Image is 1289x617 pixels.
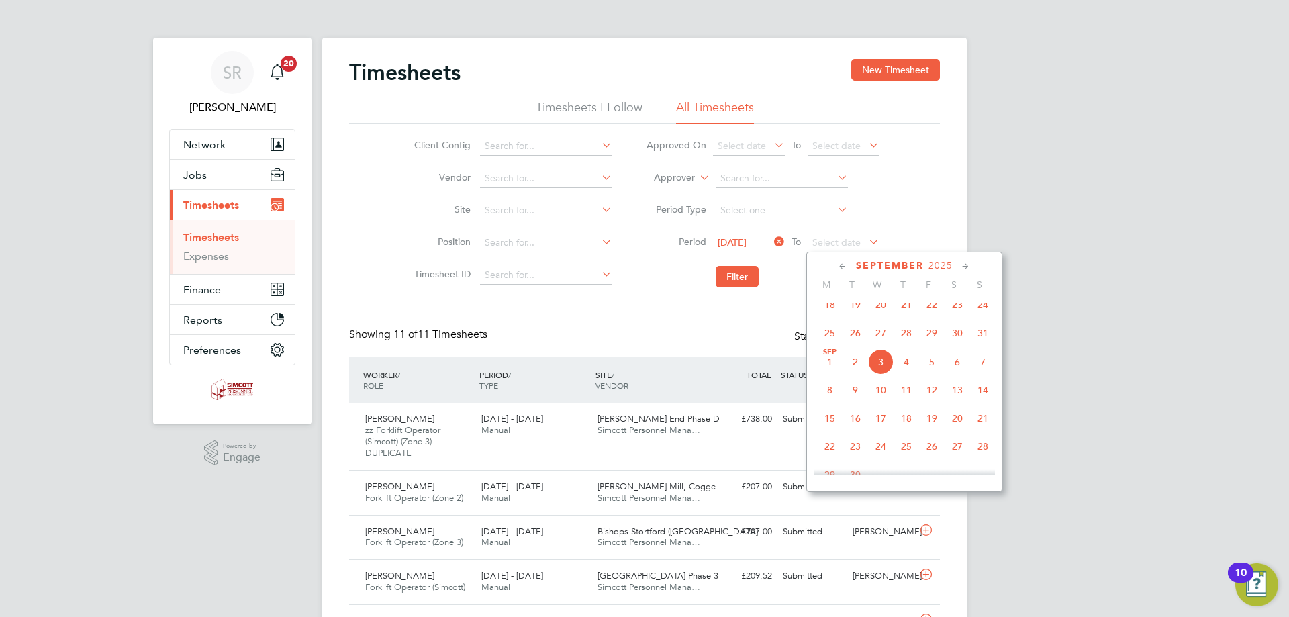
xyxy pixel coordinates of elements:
span: [PERSON_NAME] [365,526,434,537]
span: 5 [919,349,945,375]
span: Simcott Personnel Mana… [598,492,700,504]
div: £738.00 [708,408,777,430]
span: 19 [843,292,868,318]
span: 20 [281,56,297,72]
div: Submitted [777,476,847,498]
div: SITE [592,363,708,397]
span: Bishops Stortford ([GEOGRAPHIC_DATA]… [598,526,767,537]
span: Reports [183,314,222,326]
label: Vendor [410,171,471,183]
span: [GEOGRAPHIC_DATA] Phase 3 [598,570,718,581]
span: 22 [919,292,945,318]
a: SR[PERSON_NAME] [169,51,295,115]
span: Preferences [183,344,241,357]
span: S [967,279,992,291]
span: 31 [970,320,996,346]
div: Timesheets [170,220,295,274]
label: Position [410,236,471,248]
button: Preferences [170,335,295,365]
span: 22 [817,434,843,459]
span: 8 [817,377,843,403]
span: Forklift Operator (Zone 3) [365,536,463,548]
span: Timesheets [183,199,239,211]
span: 6 [945,349,970,375]
nav: Main navigation [153,38,312,424]
span: [DATE] - [DATE] [481,526,543,537]
span: 3 [868,349,894,375]
span: / [397,369,400,380]
span: [PERSON_NAME] Mill, Cogge… [598,481,724,492]
span: To [787,136,805,154]
span: / [612,369,614,380]
span: 30 [843,462,868,487]
span: Finance [183,283,221,296]
span: Engage [223,452,260,463]
span: [PERSON_NAME] [365,570,434,581]
div: [PERSON_NAME] [847,565,917,587]
label: Client Config [410,139,471,151]
span: Forklift Operator (Zone 2) [365,492,463,504]
a: 20 [264,51,291,94]
span: 18 [817,292,843,318]
button: Finance [170,275,295,304]
span: Simcott Personnel Mana… [598,424,700,436]
div: £209.52 [708,565,777,587]
span: [DATE] - [DATE] [481,413,543,424]
div: Status [794,328,913,346]
span: 29 [817,462,843,487]
span: Simcott Personnel Mana… [598,581,700,593]
div: WORKER [360,363,476,397]
button: Filter [716,266,759,287]
li: Timesheets I Follow [536,99,642,124]
span: 26 [919,434,945,459]
span: 18 [894,406,919,431]
span: [PERSON_NAME] End Phase D [598,413,720,424]
div: Showing [349,328,490,342]
span: 21 [970,406,996,431]
span: Select date [812,140,861,152]
button: Network [170,130,295,159]
a: Expenses [183,250,229,263]
span: 24 [970,292,996,318]
span: ROLE [363,380,383,391]
h2: Timesheets [349,59,461,86]
span: 16 [843,406,868,431]
span: 13 [945,377,970,403]
span: SR [223,64,242,81]
div: PERIOD [476,363,592,397]
button: New Timesheet [851,59,940,81]
span: 19 [919,406,945,431]
a: Powered byEngage [204,440,261,466]
div: [PERSON_NAME] [847,521,917,543]
span: Sep [817,349,843,356]
label: Approver [634,171,695,185]
input: Search for... [716,169,848,188]
span: Manual [481,492,510,504]
span: 30 [945,320,970,346]
input: Search for... [480,266,612,285]
span: [DATE] [718,236,747,248]
span: 17 [868,406,894,431]
div: £207.00 [708,476,777,498]
span: 20 [868,292,894,318]
span: 29 [919,320,945,346]
label: Approved On [646,139,706,151]
span: Simcott Personnel Mana… [598,536,700,548]
label: Site [410,203,471,216]
span: 25 [817,320,843,346]
span: S [941,279,967,291]
img: simcott-logo-retina.png [211,379,254,400]
span: M [814,279,839,291]
span: TOTAL [747,369,771,380]
span: Manual [481,536,510,548]
span: VENDOR [595,380,628,391]
div: £207.00 [708,521,777,543]
span: Jobs [183,169,207,181]
span: Scott Ridgers [169,99,295,115]
span: 4 [894,349,919,375]
button: Timesheets [170,190,295,220]
span: Manual [481,581,510,593]
span: 27 [945,434,970,459]
button: Reports [170,305,295,334]
span: 7 [970,349,996,375]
